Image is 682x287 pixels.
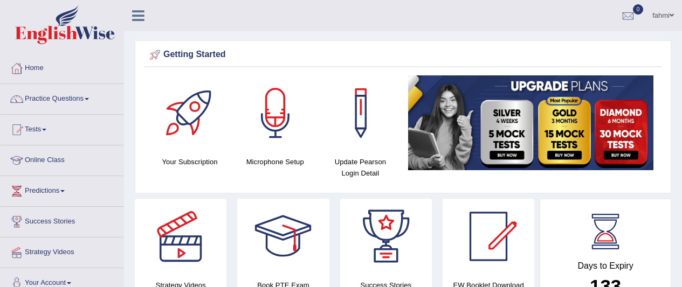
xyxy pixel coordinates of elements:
[552,261,659,271] h4: Days to Expiry
[408,75,653,170] img: small5.jpg
[147,47,659,63] div: Getting Started
[1,145,123,172] a: Online Class
[1,84,123,111] a: Practice Questions
[153,156,227,167] h4: Your Subscription
[1,53,123,80] a: Home
[1,207,123,234] a: Success Stories
[1,237,123,264] a: Strategy Videos
[633,4,644,15] span: 0
[1,176,123,203] a: Predictions
[1,115,123,142] a: Tests
[323,156,397,179] h4: Update Pearson Login Detail
[238,156,312,167] h4: Microphone Setup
